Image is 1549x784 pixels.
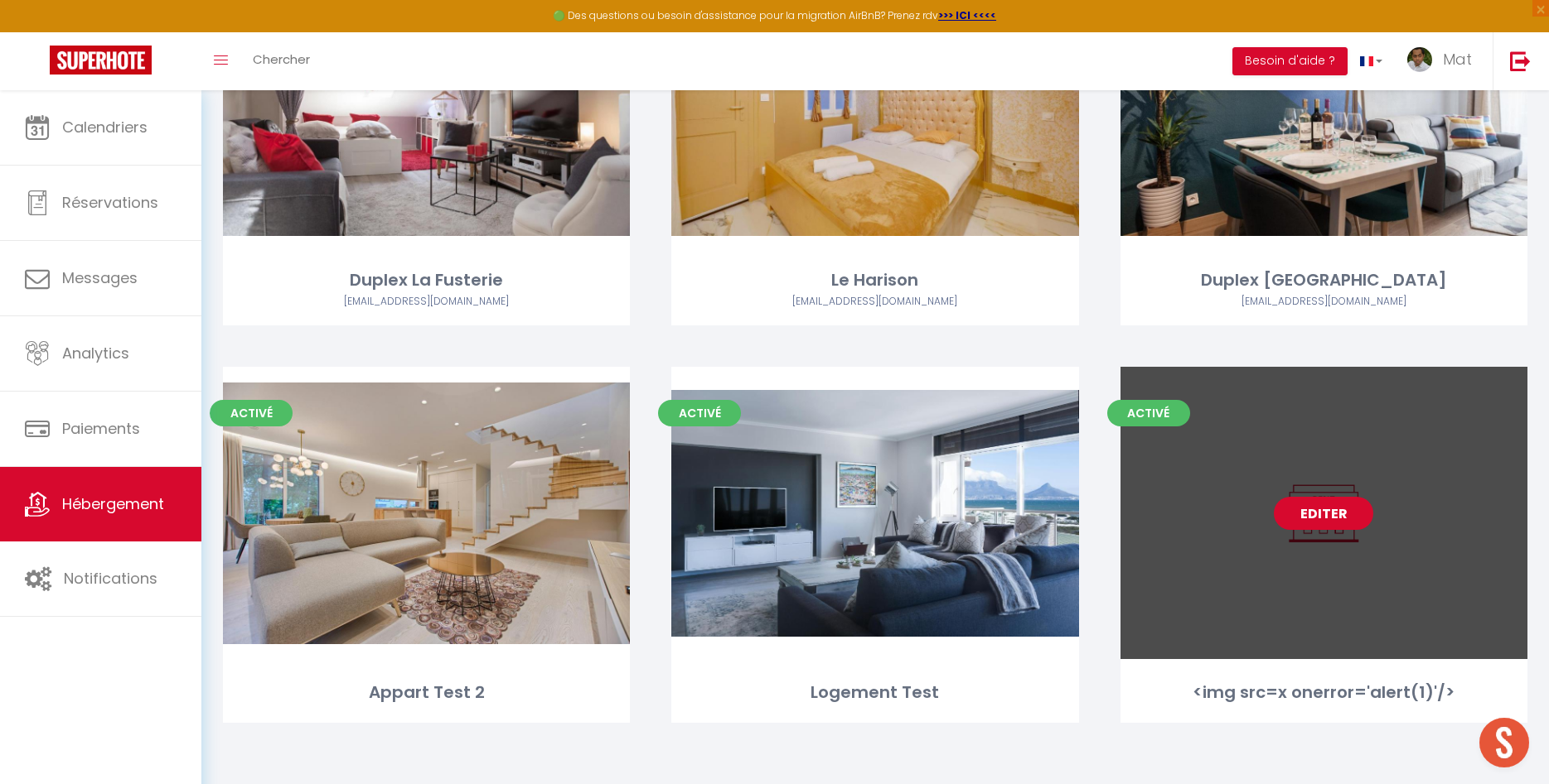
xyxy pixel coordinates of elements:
div: Duplex La Fusterie [223,267,630,293]
span: Messages [62,267,138,288]
span: Analytics [62,343,129,363]
a: Editer [1274,497,1373,530]
span: Notifications [64,568,157,589]
div: Le Harison [671,267,1078,293]
span: Réservations [62,192,158,213]
span: Activé [1107,400,1190,426]
button: Besoin d'aide ? [1232,47,1348,75]
span: Calendriers [62,117,148,137]
div: Airbnb [223,294,630,310]
div: Airbnb [1121,294,1527,310]
img: Super Booking [50,46,152,75]
div: Logement Test [671,680,1078,705]
div: Appart Test 2 [223,680,630,705]
span: Activé [210,400,293,426]
img: ... [1407,47,1432,72]
a: >>> ICI <<<< [938,8,996,22]
span: Activé [658,400,741,426]
span: Mat [1443,49,1472,70]
span: Hébergement [62,493,164,514]
div: Duplex [GEOGRAPHIC_DATA] [1121,267,1527,293]
div: <img src=x onerror='alert(1)'/> [1121,680,1527,705]
span: Chercher [253,51,310,68]
a: ... Mat [1395,32,1493,90]
a: Chercher [240,32,322,90]
div: Ouvrir le chat [1479,718,1529,767]
span: Paiements [62,418,140,439]
img: logout [1510,51,1531,71]
div: Airbnb [671,294,1078,310]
